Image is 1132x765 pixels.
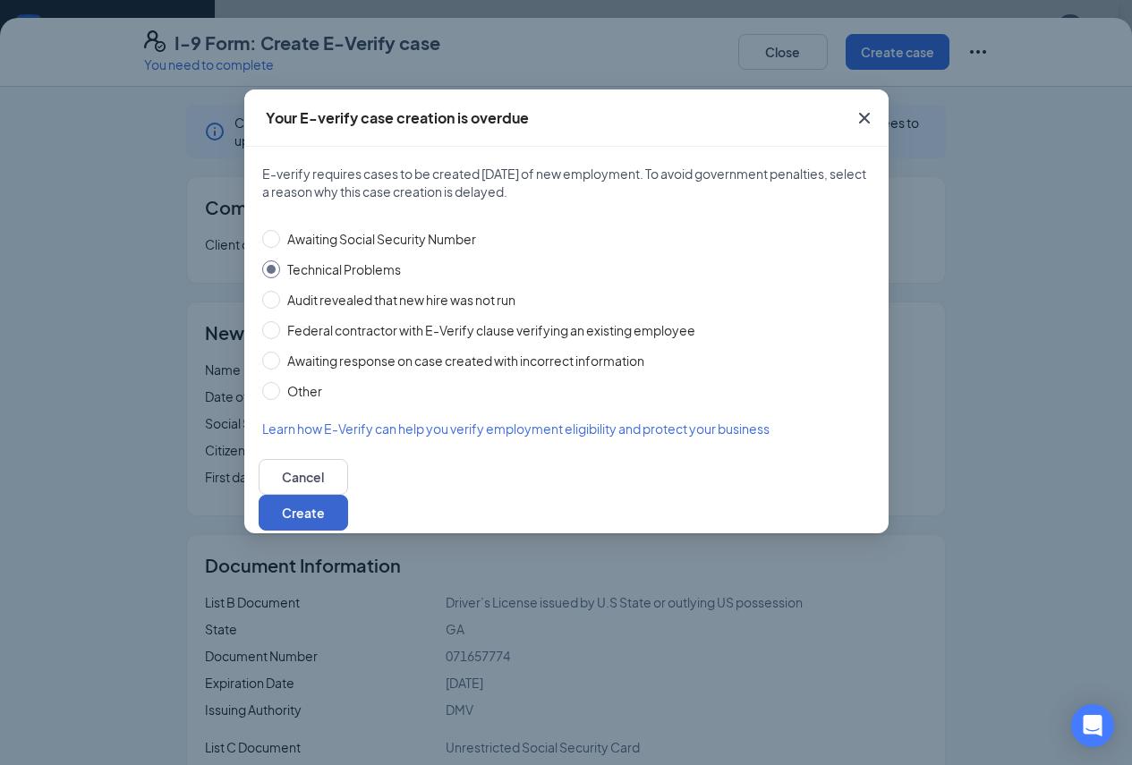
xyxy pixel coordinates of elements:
[280,320,702,340] span: Federal contractor with E-Verify clause verifying an existing employee
[262,421,770,437] span: Learn how E-Verify can help you verify employment eligibility and protect your business
[280,259,408,279] span: Technical Problems
[280,381,329,401] span: Other
[1071,704,1114,747] div: Open Intercom Messenger
[262,165,871,200] span: E-verify requires cases to be created [DATE] of new employment. To avoid government penalties, se...
[266,108,529,128] div: Your E-verify case creation is overdue
[280,351,651,370] span: Awaiting response on case created with incorrect information
[259,495,348,531] button: Create
[840,89,889,147] button: Close
[280,229,483,249] span: Awaiting Social Security Number
[280,290,523,310] span: Audit revealed that new hire was not run
[259,459,348,495] button: Cancel
[262,419,871,438] a: Learn how E-Verify can help you verify employment eligibility and protect your business
[854,107,875,129] svg: Cross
